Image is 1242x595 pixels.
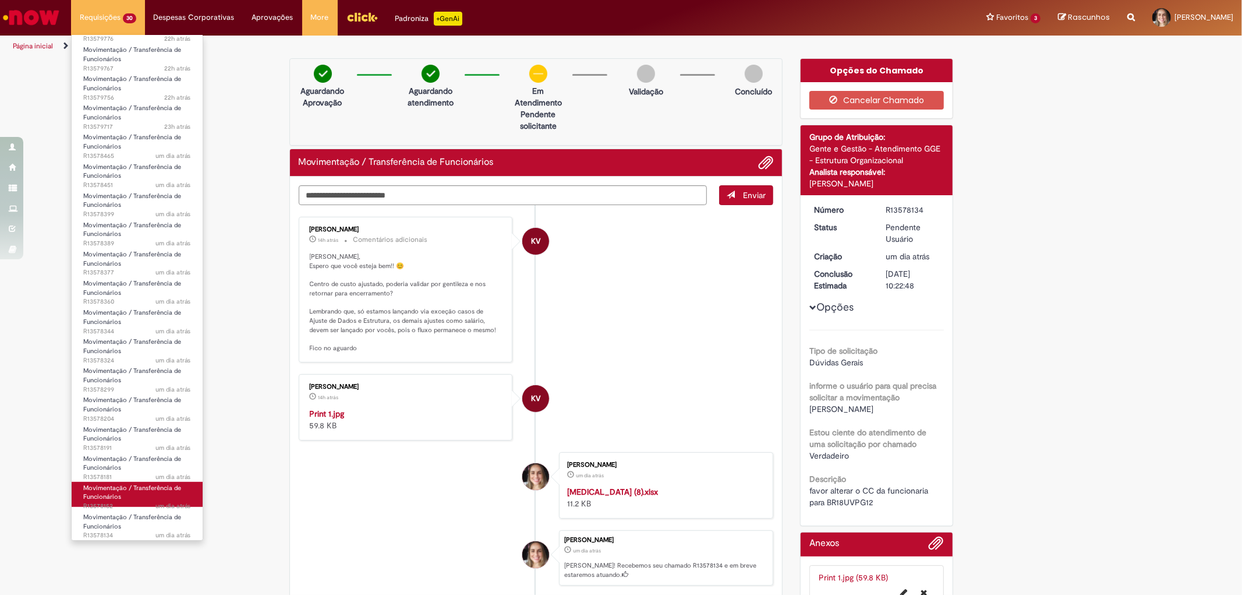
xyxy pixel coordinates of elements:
time: 30/09/2025 08:37:22 [164,93,191,102]
a: Aberto R13579717 : Movimentação / Transferência de Funcionários [72,102,203,127]
li: Mirella Martins Canuto Ferreira [299,530,774,586]
div: 11.2 KB [567,486,761,509]
time: 30/09/2025 17:35:09 [319,394,339,401]
span: R13578191 [83,443,191,453]
dt: Criação [805,251,877,262]
span: [PERSON_NAME] [1174,12,1233,22]
time: 29/09/2025 16:22:46 [155,531,191,540]
b: Estou ciente do atendimento de uma solicitação por chamado [809,427,926,449]
span: um dia atrás [155,385,191,394]
a: Aberto R13578134 : Movimentação / Transferência de Funcionários [72,511,203,536]
a: [MEDICAL_DATA] (8).xlsx [567,487,658,497]
time: 29/09/2025 16:53:22 [155,327,191,336]
p: [PERSON_NAME], Espero que você esteja bem!! 😊 Centro de custo ajustado, poderia validar por genti... [310,252,504,353]
span: 14h atrás [319,237,339,244]
time: 29/09/2025 16:30:40 [155,443,191,452]
span: More [311,12,329,23]
div: [PERSON_NAME] [567,462,761,469]
div: 59.8 KB [310,408,504,431]
div: [PERSON_NAME] [564,537,767,544]
ul: Requisições [71,35,203,541]
div: Padroniza [395,12,462,26]
time: 29/09/2025 16:22:45 [573,547,601,554]
span: R13578152 [83,502,191,511]
div: Analista responsável: [809,166,944,178]
div: R13578134 [886,204,940,216]
b: Descrição [809,474,846,484]
span: Despesas Corporativas [154,12,235,23]
time: 29/09/2025 16:57:27 [155,268,191,277]
span: Movimentação / Transferência de Funcionários [83,250,181,268]
span: um dia atrás [155,181,191,189]
time: 29/09/2025 16:22:42 [576,472,604,479]
div: Mirella Martins Canuto Ferreira [522,541,549,568]
span: um dia atrás [155,356,191,365]
span: 30 [123,13,136,23]
span: 3 [1031,13,1041,23]
span: um dia atrás [155,327,191,336]
b: Tipo de solicitação [809,346,877,356]
p: Aguardando Aprovação [295,85,351,108]
a: Aberto R13578389 : Movimentação / Transferência de Funcionários [72,219,203,244]
a: Aberto R13578299 : Movimentação / Transferência de Funcionários [72,365,203,390]
div: Karine Vieira [522,385,549,412]
span: R13579717 [83,122,191,132]
span: 14h atrás [319,394,339,401]
a: Aberto R13578324 : Movimentação / Transferência de Funcionários [72,336,203,361]
span: [PERSON_NAME] [809,404,873,414]
time: 29/09/2025 16:32:38 [155,414,191,423]
span: Dúvidas Gerais [809,357,863,368]
span: R13578204 [83,414,191,424]
a: Aberto R13578377 : Movimentação / Transferência de Funcionários [72,248,203,273]
span: R13578389 [83,239,191,248]
span: R13578324 [83,356,191,365]
a: Aberto R13579767 : Movimentação / Transferência de Funcionários [72,44,203,69]
p: Em Atendimento [510,85,567,108]
div: Opções do Chamado [801,59,953,82]
span: Favoritos [996,12,1028,23]
span: um dia atrás [155,414,191,423]
span: um dia atrás [155,443,191,452]
span: Enviar [743,190,766,200]
a: Rascunhos [1058,12,1110,23]
p: Pendente solicitante [510,108,567,132]
span: Movimentação / Transferência de Funcionários [83,75,181,93]
span: Movimentação / Transferência de Funcionários [83,192,181,210]
img: check-circle-green.png [314,65,332,83]
div: Gente e Gestão - Atendimento GGE - Estrutura Organizacional [809,143,944,166]
span: Movimentação / Transferência de Funcionários [83,308,181,326]
span: Requisições [80,12,121,23]
span: Movimentação / Transferência de Funcionários [83,337,181,355]
p: Concluído [735,86,772,97]
span: Movimentação / Transferência de Funcionários [83,484,181,502]
img: ServiceNow [1,6,61,29]
p: Aguardando atendimento [402,85,459,108]
span: Movimentação / Transferência de Funcionários [83,45,181,64]
span: R13578344 [83,327,191,336]
div: Karine Vieira [522,228,549,255]
span: Movimentação / Transferência de Funcionários [83,221,181,239]
span: Movimentação / Transferência de Funcionários [83,133,181,151]
span: R13578181 [83,473,191,482]
time: 29/09/2025 17:07:29 [155,181,191,189]
div: [PERSON_NAME] [310,226,504,233]
time: 29/09/2025 16:22:45 [886,251,929,262]
button: Enviar [719,185,773,205]
a: Aberto R13579756 : Movimentação / Transferência de Funcionários [72,73,203,98]
a: Print 1.jpg [310,409,345,419]
time: 29/09/2025 16:47:55 [155,385,191,394]
span: favor alterar o CC da funcionaria para BR18UVPG12 [809,485,930,508]
h2: Movimentação / Transferência de Funcionários Histórico de tíquete [299,157,494,168]
dt: Conclusão Estimada [805,268,877,291]
span: Rascunhos [1068,12,1110,23]
img: check-circle-green.png [422,65,440,83]
span: um dia atrás [155,152,191,160]
img: img-circle-grey.png [637,65,655,83]
dt: Status [805,221,877,233]
span: 22h atrás [164,64,191,73]
a: Aberto R13578360 : Movimentação / Transferência de Funcionários [72,277,203,302]
span: R13579767 [83,64,191,73]
span: um dia atrás [155,210,191,219]
span: um dia atrás [155,239,191,248]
